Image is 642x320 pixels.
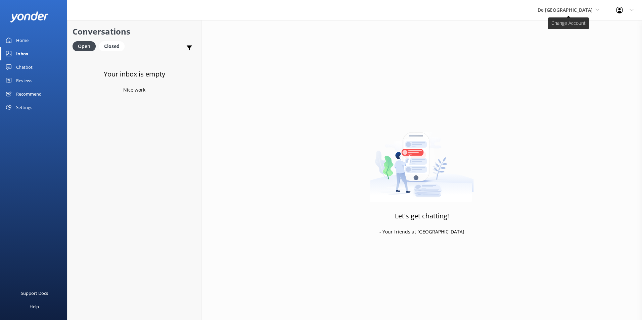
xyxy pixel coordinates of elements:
h3: Let's get chatting! [395,211,449,221]
img: yonder-white-logo.png [10,11,49,22]
div: Recommend [16,87,42,101]
h3: Your inbox is empty [104,69,165,79]
div: Inbox [16,47,29,60]
div: Reviews [16,74,32,87]
p: Nice work [123,86,145,94]
div: Settings [16,101,32,114]
h2: Conversations [73,25,196,38]
div: Support Docs [21,286,48,300]
p: - Your friends at [GEOGRAPHIC_DATA] [379,228,464,235]
div: Open [73,41,96,51]
img: artwork of a man stealing a conversation from at giant smartphone [370,118,474,202]
a: Open [73,42,99,50]
span: De [GEOGRAPHIC_DATA] [538,7,593,13]
div: Chatbot [16,60,33,74]
a: Closed [99,42,128,50]
div: Home [16,34,29,47]
div: Closed [99,41,125,51]
div: Help [30,300,39,313]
